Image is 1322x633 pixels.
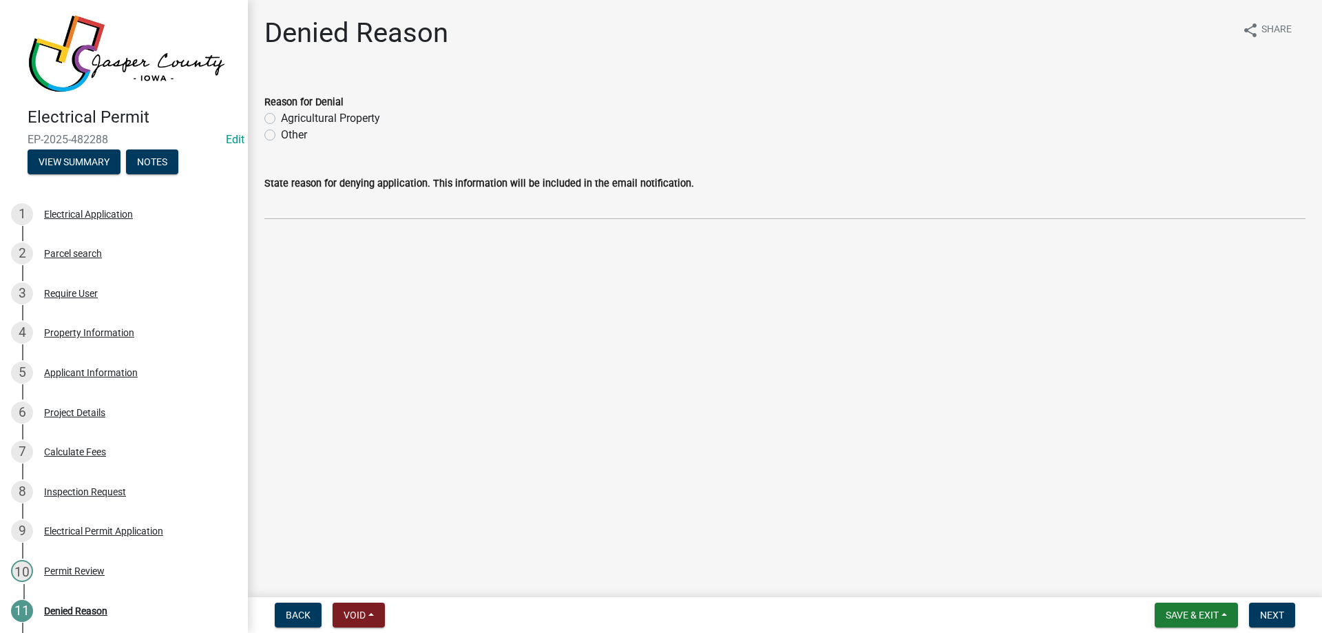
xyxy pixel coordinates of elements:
[286,610,311,621] span: Back
[44,606,107,616] div: Denied Reason
[28,107,237,127] h4: Electrical Permit
[281,110,380,127] label: Agricultural Property
[333,603,385,627] button: Void
[126,149,178,174] button: Notes
[11,203,33,225] div: 1
[44,289,98,298] div: Require User
[11,600,33,622] div: 11
[264,98,344,107] label: Reason for Denial
[1155,603,1238,627] button: Save & Exit
[275,603,322,627] button: Back
[11,282,33,304] div: 3
[44,447,106,457] div: Calculate Fees
[28,14,226,93] img: Jasper County, Iowa
[44,328,134,338] div: Property Information
[1261,22,1292,39] span: Share
[1231,17,1303,43] button: shareShare
[44,209,133,219] div: Electrical Application
[11,242,33,264] div: 2
[1260,610,1284,621] span: Next
[1242,22,1259,39] i: share
[44,487,126,497] div: Inspection Request
[44,526,163,536] div: Electrical Permit Application
[28,149,120,174] button: View Summary
[28,157,120,168] wm-modal-confirm: Summary
[1249,603,1295,627] button: Next
[11,481,33,503] div: 8
[11,560,33,582] div: 10
[226,133,244,146] a: Edit
[44,408,105,417] div: Project Details
[11,362,33,384] div: 5
[264,179,694,189] label: State reason for denying application. This information will be included in the email notification.
[44,368,138,377] div: Applicant Information
[126,157,178,168] wm-modal-confirm: Notes
[11,441,33,463] div: 7
[11,322,33,344] div: 4
[226,133,244,146] wm-modal-confirm: Edit Application Number
[28,133,220,146] span: EP-2025-482288
[264,17,448,50] h1: Denied Reason
[11,520,33,542] div: 9
[44,566,105,576] div: Permit Review
[11,402,33,424] div: 6
[281,127,307,143] label: Other
[1166,610,1219,621] span: Save & Exit
[44,249,102,258] div: Parcel search
[344,610,366,621] span: Void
